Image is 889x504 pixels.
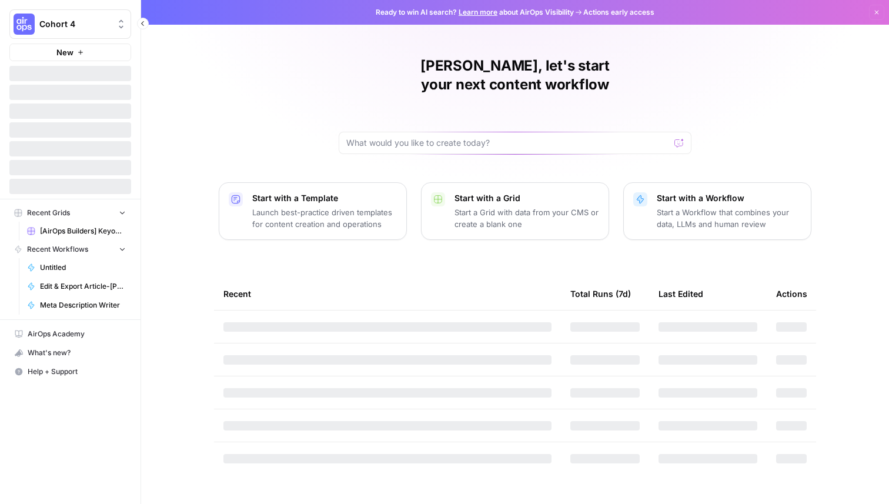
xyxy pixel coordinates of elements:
button: Help + Support [9,362,131,381]
span: Recent Workflows [27,244,88,255]
span: [AirOps Builders] Keyowrd -> Content Brief -> Article [40,226,126,236]
input: What would you like to create today? [346,137,670,149]
button: Recent Grids [9,204,131,222]
span: Help + Support [28,366,126,377]
a: Meta Description Writer [22,296,131,315]
button: Start with a WorkflowStart a Workflow that combines your data, LLMs and human review [623,182,811,240]
div: Total Runs (7d) [570,278,631,310]
button: Workspace: Cohort 4 [9,9,131,39]
span: Actions early access [583,7,654,18]
a: Edit & Export Article-[PERSON_NAME] [22,277,131,296]
button: Recent Workflows [9,241,131,258]
p: Start with a Workflow [657,192,801,204]
span: Ready to win AI search? about AirOps Visibility [376,7,574,18]
span: New [56,46,73,58]
p: Start with a Template [252,192,397,204]
a: Learn more [459,8,497,16]
a: AirOps Academy [9,325,131,343]
p: Start a Grid with data from your CMS or create a blank one [454,206,599,230]
h1: [PERSON_NAME], let's start your next content workflow [339,56,691,94]
div: Recent [223,278,552,310]
div: Last Edited [659,278,703,310]
span: Edit & Export Article-[PERSON_NAME] [40,281,126,292]
button: Start with a GridStart a Grid with data from your CMS or create a blank one [421,182,609,240]
p: Start with a Grid [454,192,599,204]
p: Launch best-practice driven templates for content creation and operations [252,206,397,230]
a: Untitled [22,258,131,277]
div: Actions [776,278,807,310]
span: Recent Grids [27,208,70,218]
span: Cohort 4 [39,18,111,30]
div: What's new? [10,344,131,362]
button: New [9,44,131,61]
button: Start with a TemplateLaunch best-practice driven templates for content creation and operations [219,182,407,240]
span: Meta Description Writer [40,300,126,311]
img: Cohort 4 Logo [14,14,35,35]
span: Untitled [40,262,126,273]
a: [AirOps Builders] Keyowrd -> Content Brief -> Article [22,222,131,241]
p: Start a Workflow that combines your data, LLMs and human review [657,206,801,230]
span: AirOps Academy [28,329,126,339]
button: What's new? [9,343,131,362]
